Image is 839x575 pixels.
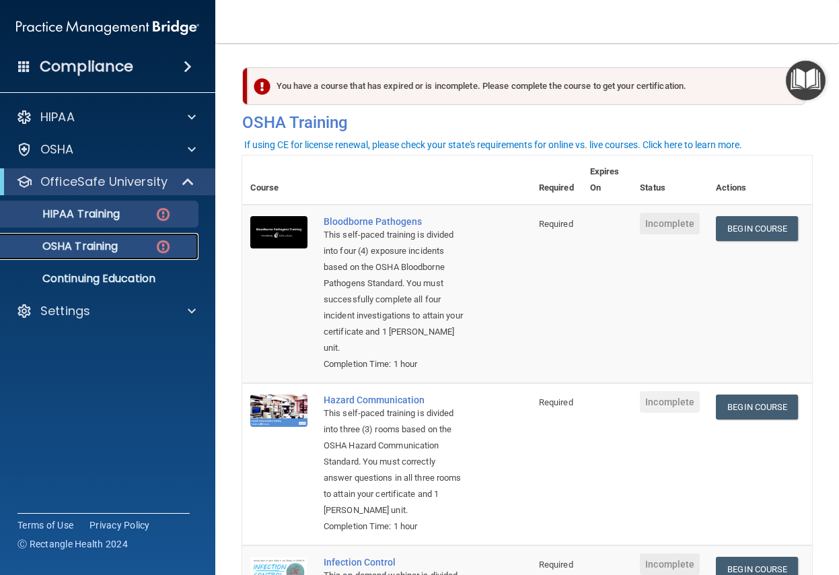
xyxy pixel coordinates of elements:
[242,138,744,151] button: If using CE for license renewal, please check your state's requirements for online vs. live cours...
[40,174,168,190] p: OfficeSafe University
[531,156,582,205] th: Required
[16,109,196,125] a: HIPAA
[16,174,195,190] a: OfficeSafe University
[640,553,700,575] span: Incomplete
[40,303,90,319] p: Settings
[632,156,708,205] th: Status
[324,405,464,518] div: This self-paced training is divided into three (3) rooms based on the OSHA Hazard Communication S...
[324,356,464,372] div: Completion Time: 1 hour
[640,213,700,234] span: Incomplete
[16,14,199,41] img: PMB logo
[539,219,573,229] span: Required
[9,207,120,221] p: HIPAA Training
[716,216,798,241] a: Begin Course
[324,395,464,405] a: Hazard Communication
[40,57,133,76] h4: Compliance
[9,240,118,253] p: OSHA Training
[539,397,573,407] span: Required
[16,303,196,319] a: Settings
[155,238,172,255] img: danger-circle.6113f641.png
[539,560,573,570] span: Required
[716,395,798,419] a: Begin Course
[324,227,464,356] div: This self-paced training is divided into four (4) exposure incidents based on the OSHA Bloodborne...
[254,78,270,95] img: exclamation-circle-solid-danger.72ef9ffc.png
[640,391,700,413] span: Incomplete
[244,140,742,149] div: If using CE for license renewal, please check your state's requirements for online vs. live cours...
[40,109,75,125] p: HIPAA
[155,206,172,223] img: danger-circle.6113f641.png
[16,141,196,158] a: OSHA
[324,518,464,535] div: Completion Time: 1 hour
[324,216,464,227] a: Bloodborne Pathogens
[786,61,826,100] button: Open Resource Center
[242,156,316,205] th: Course
[324,557,464,568] a: Infection Control
[17,518,73,532] a: Terms of Use
[248,67,806,105] div: You have a course that has expired or is incomplete. Please complete the course to get your certi...
[242,113,812,132] h4: OSHA Training
[9,272,192,285] p: Continuing Education
[89,518,150,532] a: Privacy Policy
[40,141,74,158] p: OSHA
[708,156,812,205] th: Actions
[17,537,128,551] span: Ⓒ Rectangle Health 2024
[582,156,632,205] th: Expires On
